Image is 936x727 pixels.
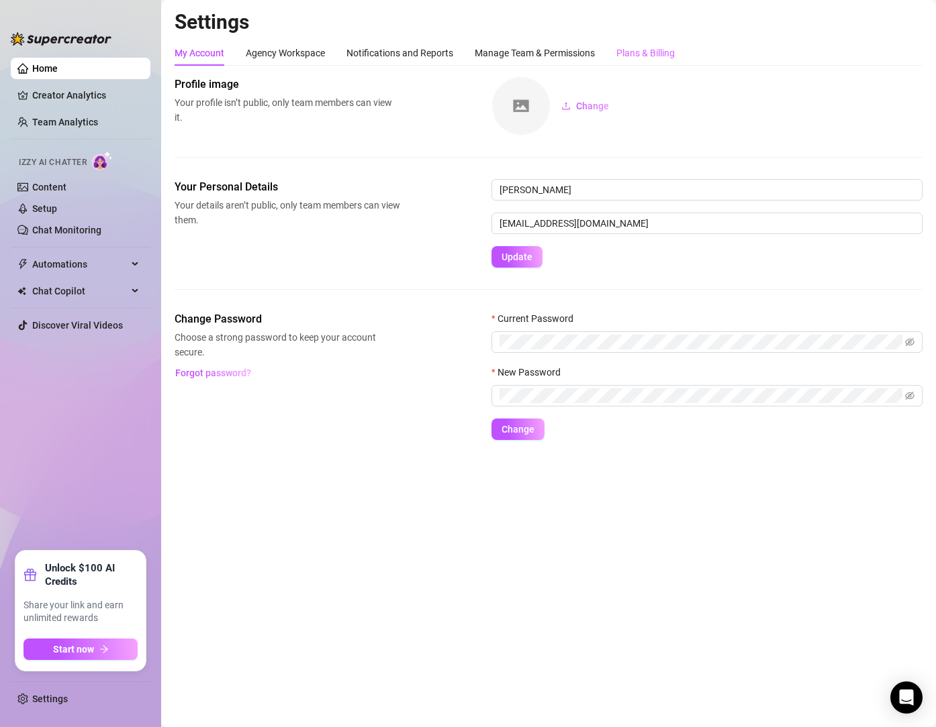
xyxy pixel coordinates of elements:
a: Setup [32,203,57,214]
a: Home [32,63,58,74]
span: Your profile isn’t public, only team members can view it. [175,95,400,125]
span: Chat Copilot [32,280,128,302]
h2: Settings [175,9,923,35]
span: thunderbolt [17,259,28,270]
label: New Password [492,365,569,380]
div: Plans & Billing [616,46,675,60]
button: Forgot password? [175,362,251,384]
span: eye-invisible [905,391,915,400]
a: Creator Analytics [32,85,140,106]
a: Settings [32,693,68,704]
span: Your Personal Details [175,179,400,195]
div: Manage Team & Permissions [475,46,595,60]
img: logo-BBDzfeDw.svg [11,32,111,46]
a: Content [32,182,66,192]
span: Choose a strong password to keep your account secure. [175,330,400,359]
a: Discover Viral Videos [32,320,123,331]
a: Team Analytics [32,117,98,127]
img: Chat Copilot [17,286,26,296]
input: Current Password [500,335,902,349]
span: Share your link and earn unlimited rewards [24,599,138,625]
strong: Unlock $100 AI Credits [45,561,138,588]
input: Enter name [492,179,923,201]
input: New Password [500,388,902,403]
div: My Account [175,46,224,60]
a: Chat Monitoring [32,225,101,235]
span: Change Password [175,311,400,327]
div: Notifications and Reports [346,46,453,60]
button: Update [492,246,543,268]
span: gift [24,568,37,581]
button: Change [492,418,545,440]
input: Enter new email [492,213,923,234]
div: Open Intercom Messenger [890,681,923,714]
span: Your details aren’t public, only team members can view them. [175,198,400,227]
span: upload [561,101,571,111]
span: Start now [53,644,94,655]
span: Automations [32,254,128,275]
label: Current Password [492,311,582,326]
span: arrow-right [99,645,109,654]
img: AI Chatter [92,151,113,170]
span: Change [502,424,534,435]
span: eye-invisible [905,337,915,347]
span: Profile image [175,76,400,93]
span: Izzy AI Chatter [19,156,87,169]
span: Forgot password? [175,368,251,378]
div: Agency Workspace [246,46,325,60]
img: square-placeholder.png [492,77,550,135]
span: Change [576,101,609,111]
button: Change [551,95,620,117]
button: Start nowarrow-right [24,638,138,660]
span: Update [502,251,532,262]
